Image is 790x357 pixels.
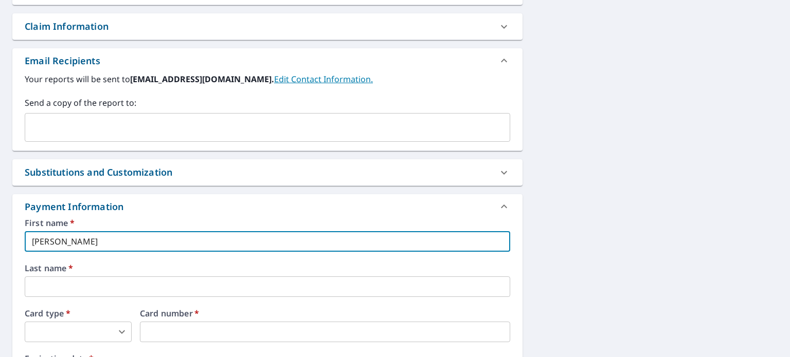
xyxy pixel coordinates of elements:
b: [EMAIL_ADDRESS][DOMAIN_NAME]. [130,73,274,85]
a: EditContactInfo [274,73,373,85]
div: ​ [25,322,132,342]
div: Claim Information [25,20,109,33]
div: Payment Information [12,194,523,219]
label: Card type [25,309,132,317]
div: Substitutions and Customization [12,159,523,185]
label: Your reports will be sent to [25,73,510,85]
div: Substitutions and Customization [25,165,172,179]
label: Card number [140,309,510,317]
label: First name [25,219,510,227]
label: Send a copy of the report to: [25,97,510,109]
div: Claim Information [12,13,523,40]
div: Email Recipients [25,54,100,68]
div: Payment Information [25,200,128,214]
label: Last name [25,264,510,272]
div: Email Recipients [12,48,523,73]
